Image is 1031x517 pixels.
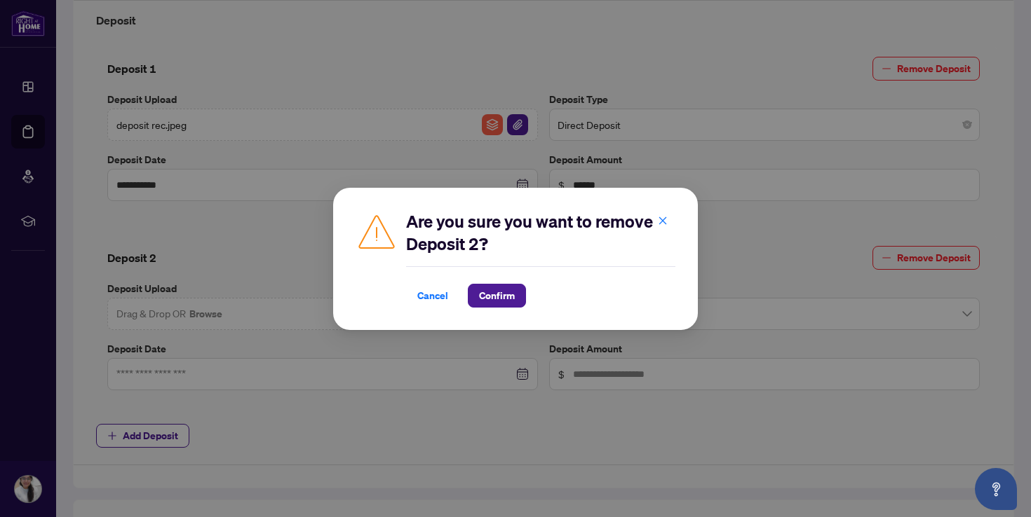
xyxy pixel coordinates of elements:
[975,468,1017,510] button: Open asap
[468,284,526,308] button: Confirm
[417,284,448,307] span: Cancel
[406,284,459,308] button: Cancel
[479,284,515,307] span: Confirm
[356,210,398,252] img: Caution Icon
[658,215,668,225] span: close
[406,210,675,255] h2: Are you sure you want to remove Deposit 2?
